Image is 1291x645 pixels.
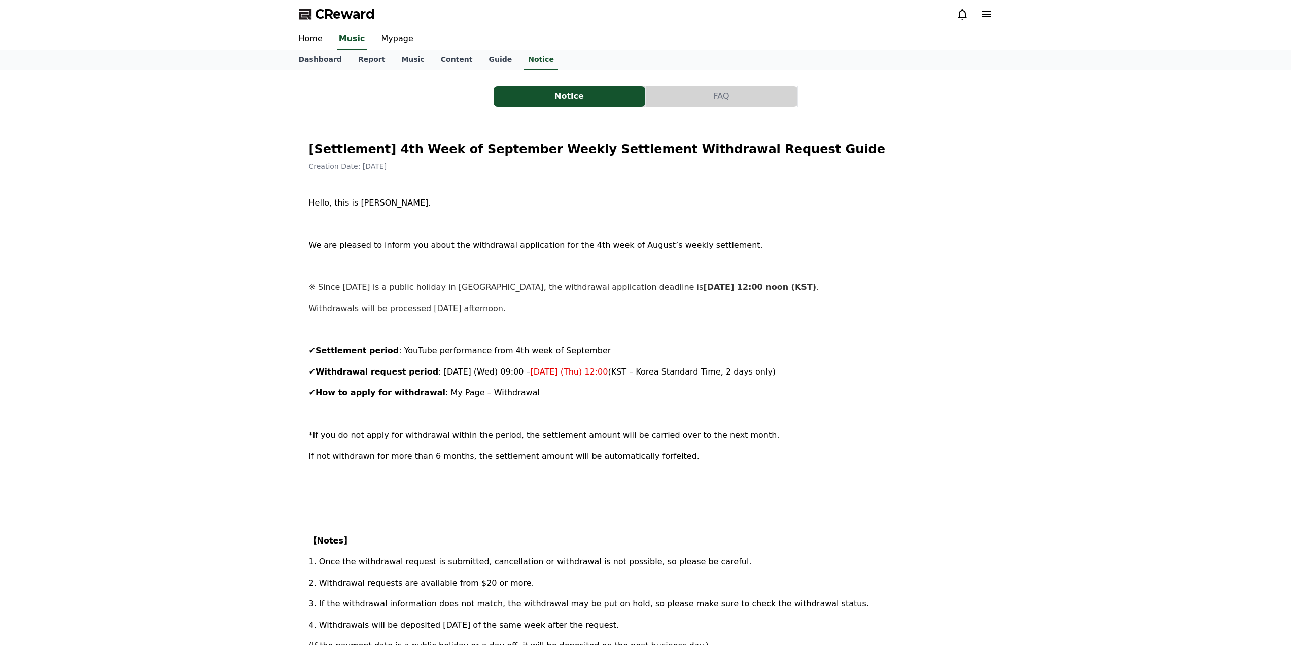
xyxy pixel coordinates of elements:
a: Content [433,50,481,70]
span: : [DATE] (Wed) 09:00 – [438,367,530,377]
span: ✔ [309,367,316,377]
span: (KST – Korea Standard Time, 2 days only) [608,367,776,377]
a: Home [291,28,331,50]
a: Music [337,28,367,50]
span: *If you do not apply for withdrawal within the period, the settlement amount will be carried over... [309,430,780,440]
a: Mypage [373,28,422,50]
a: Notice [494,86,646,107]
span: Creation Date: [DATE] [309,162,387,171]
a: Report [350,50,394,70]
span: Hello, this is [PERSON_NAME]. [309,198,431,208]
span: : YouTube performance from 4th week of September [399,346,611,355]
span: CReward [315,6,375,22]
p: ※ Since [DATE] is a public holiday in [GEOGRAPHIC_DATA], the withdrawal application deadline is . [309,281,983,294]
a: Music [393,50,432,70]
button: FAQ [646,86,797,107]
h2: [Settlement] 4th Week of September Weekly Settlement Withdrawal Request Guide [309,141,983,157]
span: ✔ [309,346,316,355]
strong: [DATE] 12:00 noon (KST) [703,282,816,292]
a: Dashboard [291,50,350,70]
span: 3. If the withdrawal information does not match, the withdrawal may be put on hold, so please mak... [309,599,869,608]
a: Notice [524,50,558,70]
strong: Settlement period [316,346,399,355]
p: Withdrawals will be processed [DATE] afternoon. [309,302,983,315]
span: : My Page – Withdrawal [445,388,540,397]
a: CReward [299,6,375,22]
span: 4. Withdrawals will be deposited [DATE] of the same week after the request. [309,620,619,630]
button: Notice [494,86,645,107]
span: We are pleased to inform you about the withdrawal application for the 4th week of August’s weekly... [309,240,763,250]
strong: 【Notes】 [309,536,352,546]
span: 2. Withdrawal requests are available from $20 or more. [309,578,534,588]
span: [DATE] (Thu) 12:00 [530,367,608,377]
span: ✔ [309,388,316,397]
span: 1. Once the withdrawal request is submitted, cancellation or withdrawal is not possible, so pleas... [309,557,752,566]
span: If not withdrawn for more than 6 months, the settlement amount will be automatically forfeited. [309,451,700,461]
strong: Withdrawal request period [316,367,438,377]
strong: How to apply for withdrawal [316,388,445,397]
a: Guide [480,50,520,70]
